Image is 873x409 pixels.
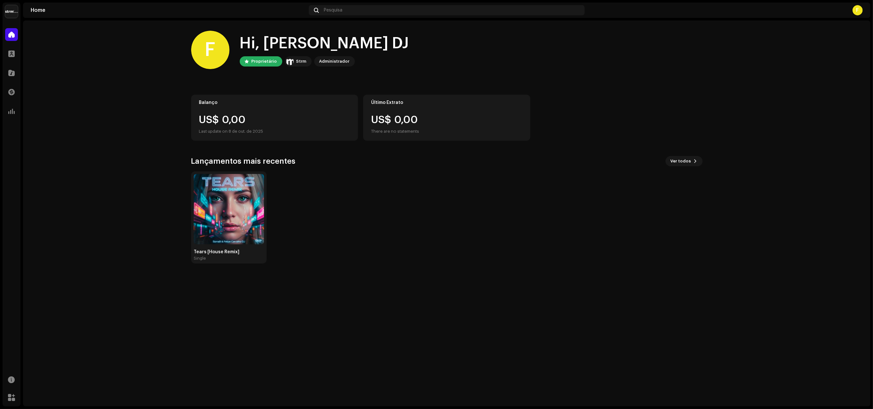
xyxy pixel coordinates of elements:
[286,58,294,65] img: 408b884b-546b-4518-8448-1008f9c76b02
[296,58,307,65] div: Strm
[363,95,530,141] re-o-card-value: Último Extrato
[191,31,230,69] div: F
[252,58,277,65] div: Proprietário
[194,249,264,255] div: Tears [House Remix]
[191,156,296,166] h3: Lançamentos mais recentes
[194,174,264,244] img: befb5afa-e0c0-499d-a1a3-6b16f534eb7f
[5,5,18,18] img: 408b884b-546b-4518-8448-1008f9c76b02
[31,8,306,13] div: Home
[371,128,419,135] div: There are no statements
[671,155,691,168] span: Ver todos
[199,100,350,105] div: Balanço
[319,58,350,65] div: Administrador
[191,95,358,141] re-o-card-value: Balanço
[240,33,409,54] div: Hi, [PERSON_NAME] DJ
[324,8,342,13] span: Pesquisa
[371,100,522,105] div: Último Extrato
[199,128,350,135] div: Last update on 8 de out. de 2025
[194,256,206,261] div: Single
[853,5,863,15] div: F
[666,156,703,166] button: Ver todos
